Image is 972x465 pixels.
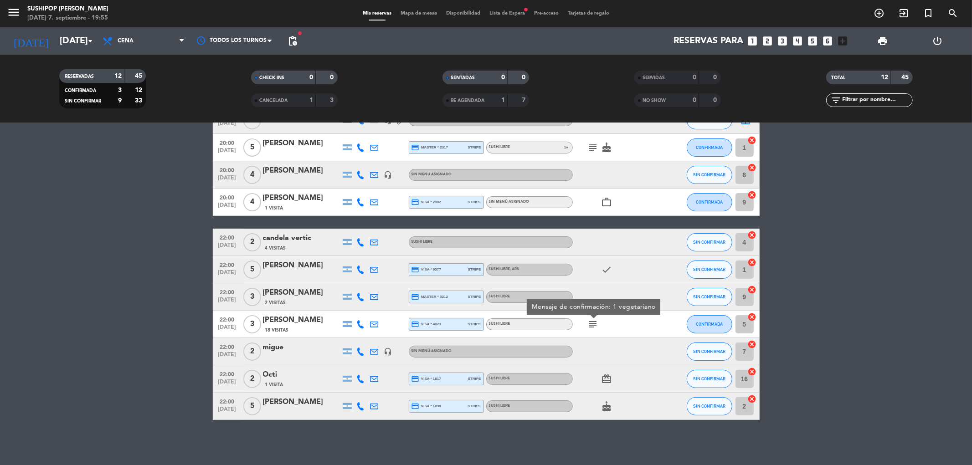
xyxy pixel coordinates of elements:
[923,8,934,19] i: turned_in_not
[263,369,340,381] div: Octi
[468,294,481,300] span: stripe
[265,245,286,252] span: 4 Visitas
[411,173,452,176] span: Sin menú asignado
[216,297,239,307] span: [DATE]
[65,74,94,79] span: RESERVADAS
[561,142,572,153] span: v
[243,370,261,388] span: 2
[687,342,732,361] button: SIN CONFIRMAR
[489,295,510,298] span: SUSHI LIBRE
[216,137,239,148] span: 20:00
[263,192,340,204] div: [PERSON_NAME]
[216,406,239,417] span: [DATE]
[643,76,665,80] span: SERVIDAS
[489,404,510,408] span: SUSHI LIBRE
[216,270,239,280] span: [DATE]
[358,11,396,16] span: Mis reservas
[714,74,719,81] strong: 0
[297,31,303,36] span: fiber_manual_record
[85,36,96,46] i: arrow_drop_down
[693,404,725,409] span: SIN CONFIRMAR
[451,98,484,103] span: RE AGENDADA
[411,402,420,410] i: credit_card
[523,7,529,12] span: fiber_manual_record
[411,198,441,206] span: visa * 7902
[693,97,696,103] strong: 0
[411,266,420,274] i: credit_card
[7,5,21,19] i: menu
[216,164,239,175] span: 20:00
[243,397,261,415] span: 5
[602,401,612,412] i: cake
[118,97,122,104] strong: 9
[287,36,298,46] span: pending_actions
[330,74,335,81] strong: 0
[411,198,420,206] i: credit_card
[411,240,433,244] span: SUSHI LIBRE
[265,299,286,307] span: 2 Visitas
[602,142,612,153] i: cake
[384,171,392,179] i: headset_mic
[216,368,239,379] span: 22:00
[748,230,757,240] i: cancel
[687,397,732,415] button: SIN CONFIRMAR
[135,97,144,104] strong: 33
[216,232,239,242] span: 22:00
[696,199,723,204] span: CONFIRMADA
[216,120,239,131] span: [DATE]
[510,267,519,271] span: , ARS
[118,38,134,44] span: Cena
[216,396,239,406] span: 22:00
[687,370,732,388] button: SIN CONFIRMAR
[263,342,340,353] div: migue
[384,347,392,356] i: headset_mic
[777,35,789,47] i: looks_3
[411,349,452,353] span: Sin menú asignado
[216,286,239,297] span: 22:00
[468,376,481,382] span: stripe
[411,375,420,383] i: credit_card
[216,341,239,352] span: 22:00
[693,349,725,354] span: SIN CONFIRMAR
[263,165,340,177] div: [PERSON_NAME]
[748,136,757,145] i: cancel
[837,35,849,47] i: add_box
[531,302,655,312] div: Mensaje de confirmación: 1 vegetariano
[530,11,563,16] span: Pre-acceso
[714,97,719,103] strong: 0
[216,175,239,185] span: [DATE]
[27,14,108,23] div: [DATE] 7. septiembre - 19:55
[216,242,239,253] span: [DATE]
[489,145,510,149] span: SUSHI LIBRE
[263,396,340,408] div: [PERSON_NAME]
[65,99,101,103] span: SIN CONFIRMAR
[932,36,943,46] i: power_settings_new
[135,73,144,79] strong: 45
[901,74,910,81] strong: 45
[687,166,732,184] button: SIN CONFIRMAR
[216,314,239,324] span: 22:00
[687,193,732,211] button: CONFIRMADA
[748,367,757,376] i: cancel
[747,35,759,47] i: looks_one
[243,342,261,361] span: 2
[807,35,819,47] i: looks_5
[501,74,505,81] strong: 0
[259,98,288,103] span: CANCELADA
[243,261,261,279] span: 5
[265,204,283,212] span: 1 Visita
[687,138,732,157] button: CONFIRMADA
[259,76,284,80] span: CHECK INS
[135,87,144,93] strong: 12
[411,320,420,328] i: credit_card
[118,87,122,93] strong: 3
[65,88,96,93] span: CONFIRMADA
[588,319,599,330] i: subject
[687,288,732,306] button: SIN CONFIRMAR
[265,381,283,388] span: 1 Visita
[442,11,485,16] span: Disponibilidad
[243,138,261,157] span: 5
[216,192,239,202] span: 20:00
[243,166,261,184] span: 4
[489,377,510,380] span: SUSHI LIBRE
